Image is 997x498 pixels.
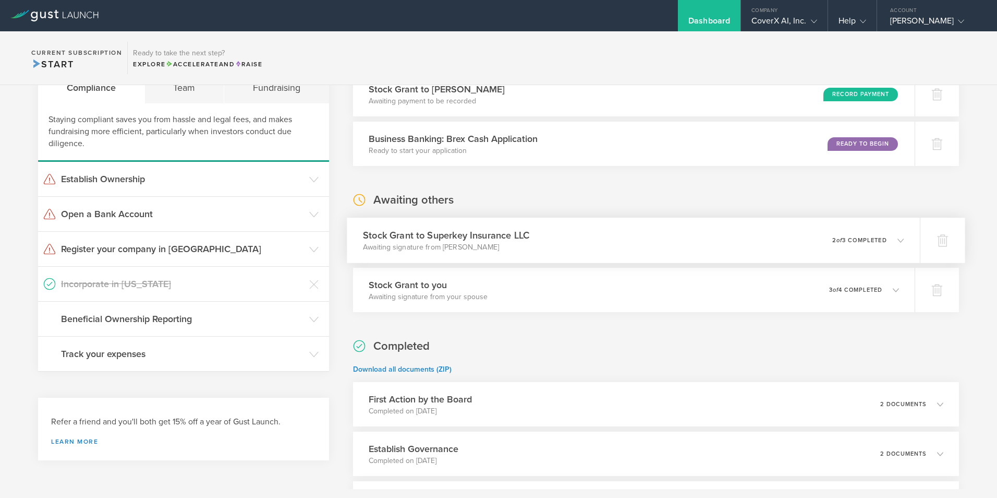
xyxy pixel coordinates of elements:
[688,16,730,31] div: Dashboard
[224,72,329,103] div: Fundraising
[832,238,887,243] p: 2 3 completed
[838,16,866,31] div: Help
[369,442,458,456] h3: Establish Governance
[166,61,235,68] span: and
[945,448,997,498] iframe: Chat Widget
[127,42,268,74] div: Ready to take the next step?ExploreAccelerateandRaise
[363,228,529,242] h3: Stock Grant to Superkey Insurance LLC
[373,339,430,354] h2: Completed
[833,287,838,293] em: of
[823,88,898,101] div: Record Payment
[369,278,488,292] h3: Stock Grant to you
[61,207,304,221] h3: Open a Bank Account
[369,456,458,466] p: Completed on [DATE]
[38,103,329,162] div: Staying compliant saves you from hassle and legal fees, and makes fundraising more efficient, par...
[145,72,225,103] div: Team
[31,50,122,56] h2: Current Subscription
[51,416,316,428] h3: Refer a friend and you'll both get 15% off a year of Gust Launch.
[880,451,927,457] p: 2 documents
[890,16,979,31] div: [PERSON_NAME]
[353,365,452,374] a: Download all documents (ZIP)
[369,406,472,417] p: Completed on [DATE]
[829,287,882,293] p: 3 4 completed
[133,50,262,57] h3: Ready to take the next step?
[61,347,304,361] h3: Track your expenses
[353,72,915,116] div: Stock Grant to [PERSON_NAME]Awaiting payment to be recordedRecord Payment
[369,393,472,406] h3: First Action by the Board
[828,137,898,151] div: Ready to Begin
[369,292,488,302] p: Awaiting signature from your spouse
[369,96,505,106] p: Awaiting payment to be recorded
[38,72,145,103] div: Compliance
[880,401,927,407] p: 2 documents
[369,132,538,146] h3: Business Banking: Brex Cash Application
[61,312,304,326] h3: Beneficial Ownership Reporting
[363,242,529,253] p: Awaiting signature from [PERSON_NAME]
[751,16,817,31] div: CoverX AI, Inc.
[369,82,505,96] h3: Stock Grant to [PERSON_NAME]
[369,146,538,156] p: Ready to start your application
[51,438,316,445] a: Learn more
[836,237,842,244] em: of
[61,172,304,186] h3: Establish Ownership
[133,60,262,69] div: Explore
[235,61,262,68] span: Raise
[31,58,74,70] span: Start
[353,122,915,166] div: Business Banking: Brex Cash ApplicationReady to start your applicationReady to Begin
[166,61,219,68] span: Accelerate
[373,193,454,208] h2: Awaiting others
[61,242,304,256] h3: Register your company in [GEOGRAPHIC_DATA]
[61,277,304,291] h3: Incorporate in [US_STATE]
